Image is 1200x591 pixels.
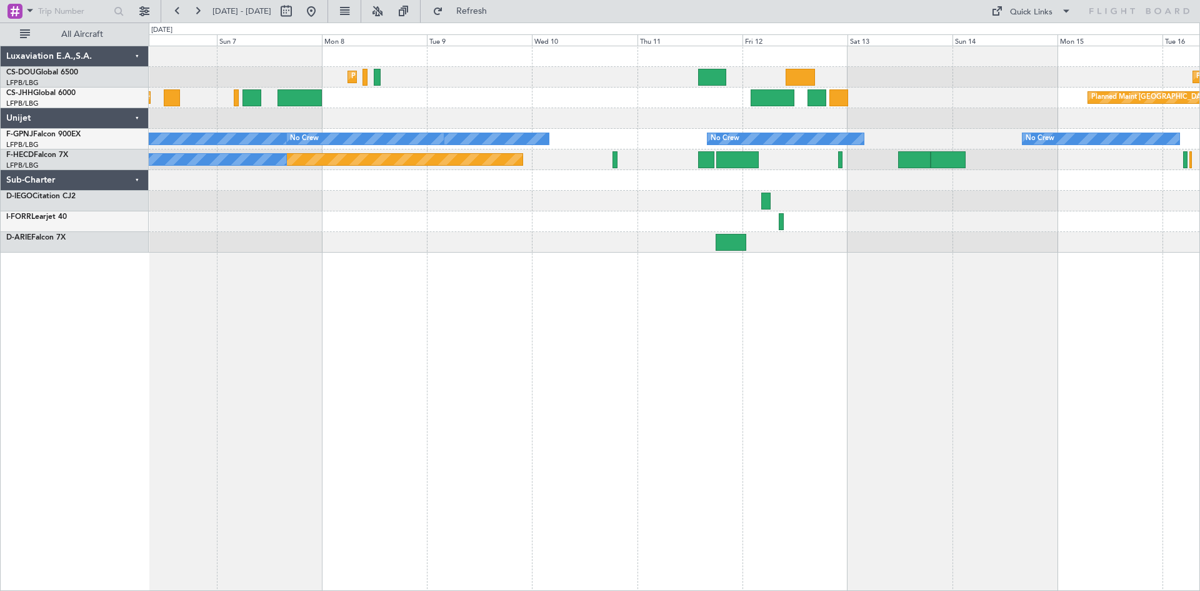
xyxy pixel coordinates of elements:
div: Sat 6 [112,34,217,46]
span: All Aircraft [32,30,132,39]
div: Quick Links [1010,6,1052,19]
a: CS-JHHGlobal 6000 [6,89,76,97]
div: Mon 15 [1057,34,1162,46]
span: [DATE] - [DATE] [212,6,271,17]
div: Thu 11 [637,34,742,46]
div: Planned Maint [GEOGRAPHIC_DATA] ([GEOGRAPHIC_DATA]) [351,68,548,86]
div: Sat 13 [847,34,952,46]
div: No Crew [711,129,739,148]
a: D-IEGOCitation CJ2 [6,193,76,200]
a: LFPB/LBG [6,140,39,149]
a: I-FORRLearjet 40 [6,213,67,221]
a: CS-DOUGlobal 6500 [6,69,78,76]
div: Tue 9 [427,34,532,46]
a: LFPB/LBG [6,161,39,170]
span: D-ARIE [6,234,31,241]
span: F-HECD [6,151,34,159]
span: I-FORR [6,213,31,221]
div: [DATE] [151,25,172,36]
button: Quick Links [985,1,1077,21]
div: Fri 12 [742,34,847,46]
span: F-GPNJ [6,131,33,138]
div: No Crew [1026,129,1054,148]
span: CS-DOU [6,69,36,76]
a: LFPB/LBG [6,99,39,108]
span: CS-JHH [6,89,33,97]
a: F-GPNJFalcon 900EX [6,131,81,138]
button: All Aircraft [14,24,136,44]
div: Sun 14 [952,34,1057,46]
div: Sun 7 [217,34,322,46]
span: D-IEGO [6,193,32,200]
a: LFPB/LBG [6,78,39,88]
input: Trip Number [38,2,110,21]
a: D-ARIEFalcon 7X [6,234,66,241]
button: Refresh [427,1,502,21]
div: Wed 10 [532,34,637,46]
a: F-HECDFalcon 7X [6,151,68,159]
span: Refresh [446,7,498,16]
div: No Crew [290,129,319,148]
div: Mon 8 [322,34,427,46]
